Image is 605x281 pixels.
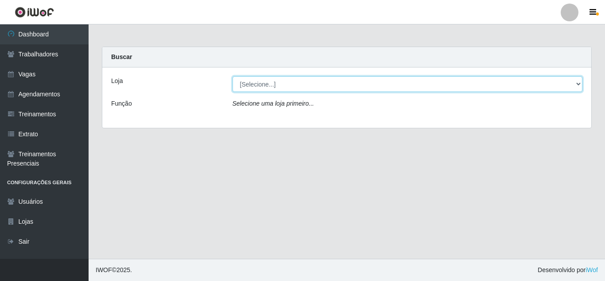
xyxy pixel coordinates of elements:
[111,53,132,60] strong: Buscar
[96,266,112,273] span: IWOF
[538,265,598,275] span: Desenvolvido por
[233,100,314,107] i: Selecione uma loja primeiro...
[111,76,123,86] label: Loja
[586,266,598,273] a: iWof
[15,7,54,18] img: CoreUI Logo
[111,99,132,108] label: Função
[96,265,132,275] span: © 2025 .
